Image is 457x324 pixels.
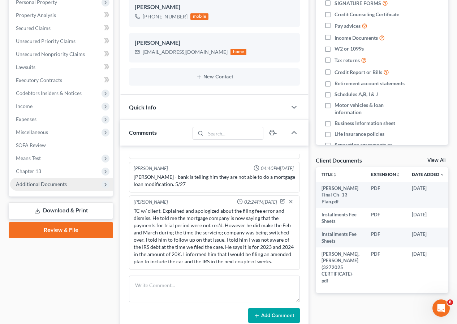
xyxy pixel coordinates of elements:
[261,165,294,172] span: 04:40PM[DATE]
[412,172,444,177] a: Date Added expand_more
[135,74,294,80] button: New Contact
[143,13,187,20] div: [PHONE_NUMBER]
[10,139,113,152] a: SOFA Review
[365,182,406,208] td: PDF
[440,173,444,177] i: expand_more
[143,48,228,56] div: [EMAIL_ADDRESS][DOMAIN_NAME]
[365,247,406,287] td: PDF
[16,116,36,122] span: Expenses
[190,13,208,20] div: mobile
[316,156,362,164] div: Client Documents
[335,22,361,30] span: Pay advices
[134,173,295,188] div: [PERSON_NAME] - bank is telling him they are not able to do a mortgage loan modification. 5/27
[316,228,365,247] td: Installments Fee Sheets
[432,299,450,317] iframe: Intercom live chat
[9,202,113,219] a: Download & Print
[134,199,168,206] div: [PERSON_NAME]
[16,181,67,187] span: Additional Documents
[16,168,41,174] span: Chapter 13
[335,91,378,98] span: Schedules A,B, I & J
[406,208,450,228] td: [DATE]
[16,64,35,70] span: Lawsuits
[134,165,168,172] div: [PERSON_NAME]
[10,74,113,87] a: Executory Contracts
[16,90,82,96] span: Codebtors Insiders & Notices
[9,222,113,238] a: Review & File
[316,182,365,208] td: [PERSON_NAME] Final Ch- 13 Plan.pdf
[134,207,295,265] div: TC w/ client. Explained and apologized about the filing fee error and dismiss. He told me the mor...
[316,208,365,228] td: Installments Fee Sheets
[335,130,384,138] span: Life insurance policies
[16,12,56,18] span: Property Analysis
[206,127,263,139] input: Search...
[335,45,364,52] span: W2 or 1099s
[365,228,406,247] td: PDF
[335,57,360,64] span: Tax returns
[10,48,113,61] a: Unsecured Nonpriority Claims
[135,3,294,12] div: [PERSON_NAME]
[244,199,277,206] span: 02:24PM[DATE]
[10,22,113,35] a: Secured Claims
[230,49,246,55] div: home
[16,142,46,148] span: SOFA Review
[335,101,409,116] span: Motor vehicles & loan information
[129,104,156,111] span: Quick Info
[335,80,405,87] span: Retirement account statements
[16,51,85,57] span: Unsecured Nonpriority Claims
[16,155,41,161] span: Means Test
[322,172,337,177] a: Titleunfold_more
[335,34,378,42] span: Income Documents
[248,308,300,323] button: Add Comment
[16,103,33,109] span: Income
[333,173,337,177] i: unfold_more
[16,25,51,31] span: Secured Claims
[335,69,382,76] span: Credit Report or Bills
[316,247,365,287] td: [PERSON_NAME], [PERSON_NAME] (3272025 CERTIFICATE)-pdf
[335,141,409,156] span: Separation agreements or decrees of divorces
[427,158,445,163] a: View All
[335,11,399,18] span: Credit Counseling Certificate
[16,129,48,135] span: Miscellaneous
[365,208,406,228] td: PDF
[406,247,450,287] td: [DATE]
[135,39,294,47] div: [PERSON_NAME]
[16,38,76,44] span: Unsecured Priority Claims
[10,9,113,22] a: Property Analysis
[396,173,400,177] i: unfold_more
[335,120,395,127] span: Business Information sheet
[371,172,400,177] a: Extensionunfold_more
[16,77,62,83] span: Executory Contracts
[406,228,450,247] td: [DATE]
[10,35,113,48] a: Unsecured Priority Claims
[129,129,157,136] span: Comments
[406,182,450,208] td: [DATE]
[447,299,453,305] span: 8
[10,61,113,74] a: Lawsuits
